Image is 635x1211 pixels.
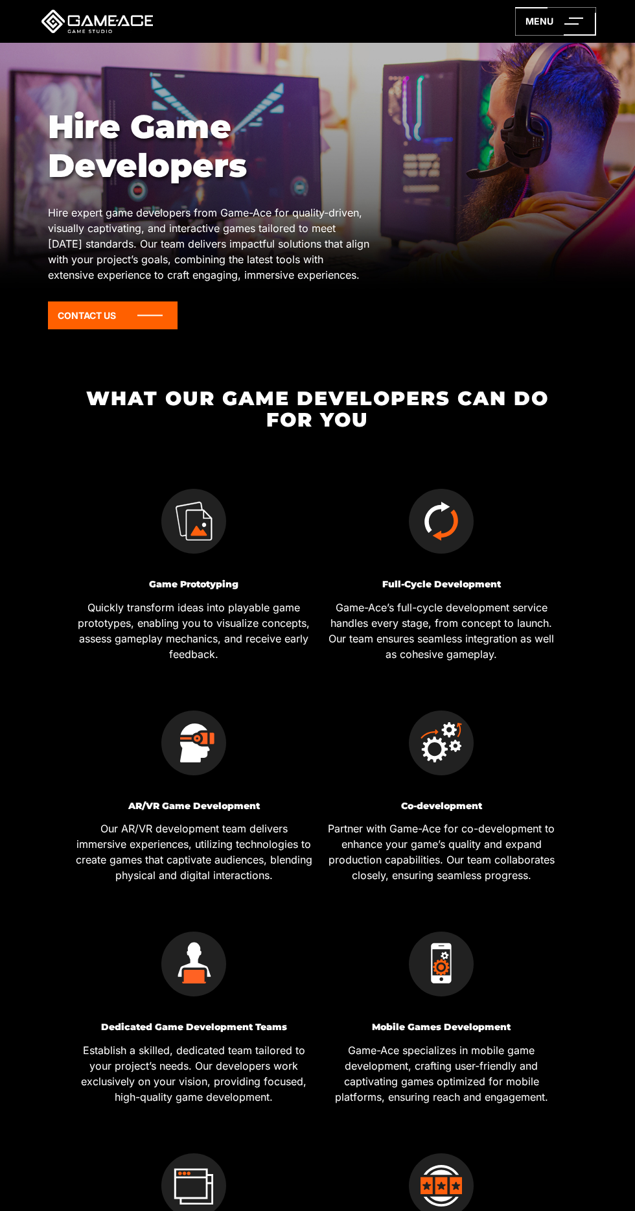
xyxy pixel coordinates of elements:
[161,932,226,996] img: Dedicated Game Development Teams
[322,580,560,589] h3: Full-Сycle Development
[75,821,313,883] p: Our AR/VR development team delivers immersive experiences, utilizing technologies to create games...
[161,489,226,554] img: Game Prototyping
[409,932,474,996] img: Mobile Games Development
[75,1042,313,1105] p: Establish a skilled, dedicated team tailored to your project’s needs. Our developers work exclusi...
[75,580,313,589] h3: Game Prototyping
[409,711,474,775] img: Co-development
[70,388,565,430] h2: What Our Game Developers Can Do for You
[409,489,474,554] img: Full-Сycle Development
[322,801,560,811] h3: Co-development
[75,600,313,662] p: Quickly transform ideas into playable game prototypes, enabling you to visualize concepts, assess...
[515,7,596,36] a: menu
[48,205,372,283] p: Hire expert game developers from Game-Ace for quality-driven, visually captivating, and interacti...
[161,711,226,775] img: AR/VR Game Development
[48,108,372,185] h1: Hire Game Developers
[75,801,313,811] h3: AR/VR Game Development
[322,1042,560,1105] p: Game-Ace specializes in mobile game development, crafting user-friendly and captivating games opt...
[75,1022,313,1032] h3: Dedicated Game Development Teams
[322,1022,560,1032] h3: Mobile Games Development
[322,821,560,883] p: Partner with Game-Ace for co-development to enhance your game’s quality and expand production cap...
[48,301,178,329] a: Contact Us
[322,600,560,662] p: Game-Ace’s full-cycle development service handles every stage, from concept to launch. Our team e...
